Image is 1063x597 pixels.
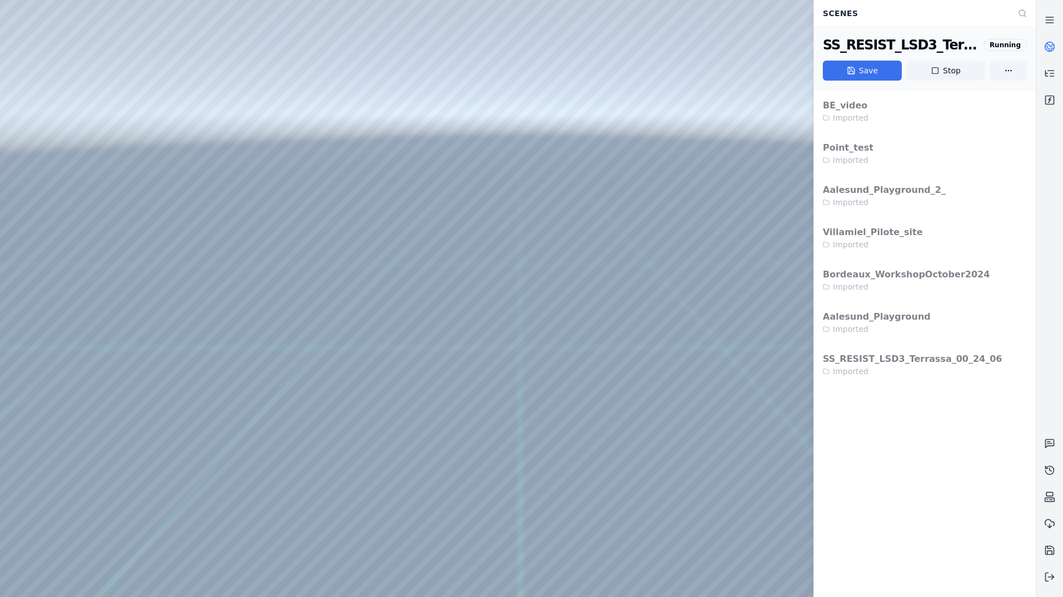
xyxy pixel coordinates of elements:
[814,90,1036,386] div: Stop or save the current scene before opening another one
[823,61,902,81] button: Save
[816,3,1011,24] div: Scenes
[983,39,1027,51] div: Running
[823,36,979,54] div: SS_RESIST_LSD3_Terrassa_00_24_06
[906,61,985,81] button: Stop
